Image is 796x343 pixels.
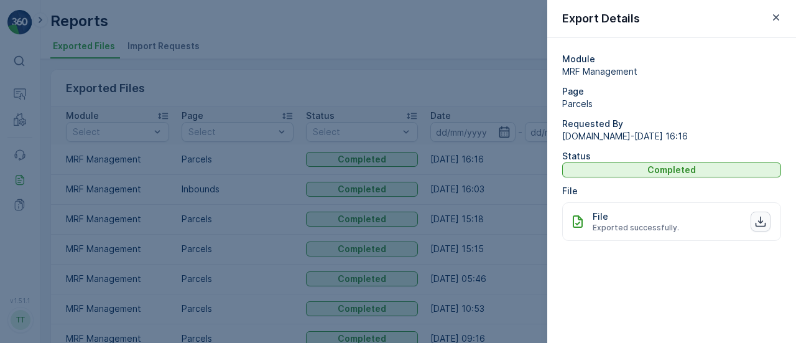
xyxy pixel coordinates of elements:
[593,210,608,223] p: File
[562,65,781,78] span: MRF Management
[562,185,781,197] p: File
[562,130,781,143] span: [DOMAIN_NAME] - [DATE] 16:16
[562,53,781,65] p: Module
[562,10,640,27] p: Export Details
[562,85,781,98] p: Page
[562,118,781,130] p: Requested By
[562,150,781,162] p: Status
[562,98,781,110] span: Parcels
[593,223,679,233] span: Exported successfully.
[647,164,696,176] p: Completed
[562,162,781,177] button: Completed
